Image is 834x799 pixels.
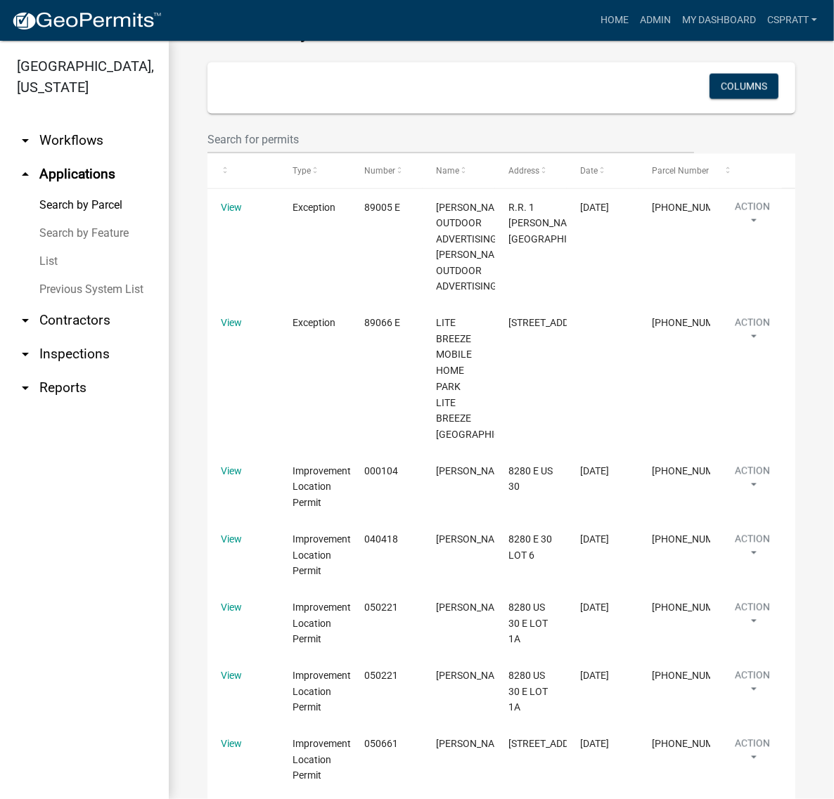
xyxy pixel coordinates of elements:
span: 4/8/2005 [580,670,609,682]
button: Action [724,600,781,635]
i: arrow_drop_down [17,312,34,329]
span: 009-103-002.A [652,534,744,545]
span: 009-103-002.A [652,466,744,477]
button: Columns [710,74,778,99]
a: View [221,534,242,545]
button: Action [724,316,781,351]
span: CALVIN MULLINS [437,466,512,477]
input: Search for permits [207,125,694,154]
a: View [221,202,242,213]
a: Home [595,7,634,34]
span: 009-103-002.A [652,602,744,613]
datatable-header-cell: Type [279,154,351,188]
a: Admin [634,7,676,34]
datatable-header-cell: Date [567,154,639,188]
span: JOSE MACIAS [437,739,512,750]
span: 050221 [364,670,398,682]
a: View [221,318,242,329]
a: View [221,602,242,613]
span: 7/5/2005 [580,739,609,750]
span: 050661 [364,739,398,750]
span: Number [364,166,395,176]
span: Improvement Location Permit [293,534,351,578]
span: LITE BREEZE MOBILE HOME PARK LITE BREEZE MOBILE HOME PARK [437,318,532,441]
span: 8280 E US 30 LOT 8 [508,739,595,750]
span: 009-103-002.A [652,318,744,329]
span: 8280 US 30 E LOT 1A [508,602,548,646]
span: 4/30/2004 [580,534,609,545]
a: View [221,670,242,682]
span: R.R. 1 PIERCETON, IN [508,202,603,245]
button: Action [724,200,781,235]
button: Action [724,532,781,567]
button: Action [724,736,781,772]
button: Action [724,668,781,703]
datatable-header-cell: Name [423,154,494,188]
a: View [221,739,242,750]
span: Name [437,166,460,176]
span: 050221 [364,602,398,613]
span: Type [293,166,311,176]
a: My Dashboard [676,7,762,34]
span: 009-103-002.A [652,202,744,213]
datatable-header-cell: Number [351,154,423,188]
span: 2/22/2000 [580,466,609,477]
a: View [221,466,242,477]
span: Improvement Location Permit [293,466,351,509]
span: 1/10/1989 [580,202,609,213]
span: Exception [293,202,335,213]
span: AL MORGAN [437,534,512,545]
span: Improvement Location Permit [293,602,351,646]
i: arrow_drop_down [17,379,34,396]
i: arrow_drop_down [17,346,34,363]
span: Improvement Location Permit [293,670,351,714]
span: CALVIN MULLINS [437,602,512,613]
span: 8280 US 30 E LOT 1A [508,670,548,714]
span: Parcel Number [652,166,709,176]
span: Exception [293,318,335,329]
span: 8280 E 30 LOT 6 [508,534,552,561]
span: Improvement Location Permit [293,739,351,782]
i: arrow_drop_down [17,132,34,149]
datatable-header-cell: Parcel Number [639,154,710,188]
span: 009-103-002.A [652,670,744,682]
span: R.R. 3 BOX 1A PIERCETON, IN 46562 [508,318,595,329]
datatable-header-cell: Address [495,154,567,188]
button: Action [724,464,781,499]
a: cspratt [762,7,823,34]
span: Address [508,166,539,176]
span: 8280 E US 30 [508,466,553,493]
span: 040418 [364,534,398,545]
span: BROGAN OUTDOOR ADVERTISING BROGAN OUTDOOR ADVERTISING [437,202,512,293]
i: arrow_drop_up [17,166,34,183]
span: Date [580,166,598,176]
span: 89066 E [364,318,400,329]
span: 89005 E [364,202,400,213]
span: CALVIN MULLINS [437,670,512,682]
span: 000104 [364,466,398,477]
span: 4/8/2005 [580,602,609,613]
span: 009-103-002.A [652,739,744,750]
